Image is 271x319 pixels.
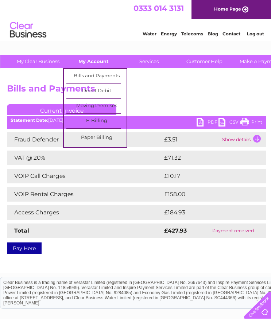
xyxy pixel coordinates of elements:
td: Payment received [200,223,266,238]
td: Show details [220,132,266,147]
a: Contact [222,31,240,36]
td: £158.00 [162,187,253,202]
a: Current Invoice [7,104,116,115]
a: Customer Help [174,55,235,68]
a: Paper Billing [66,131,127,145]
a: My Clear Business [8,55,68,68]
a: Pay Here [7,242,42,254]
a: My Account [63,55,124,68]
td: VOIP Call Charges [7,169,162,183]
a: Log out [247,31,264,36]
strong: Total [14,227,29,234]
a: Energy [161,31,177,36]
td: £184.93 [162,205,253,220]
a: Services [119,55,179,68]
a: CSV [218,118,240,128]
img: logo.png [9,19,47,41]
a: Bills and Payments [66,69,127,83]
a: 0333 014 3131 [133,4,184,13]
td: VAT @ 20% [7,151,162,165]
div: [DATE] [7,118,266,123]
td: Fraud Defender [7,132,162,147]
a: Blog [208,31,218,36]
td: £3.51 [162,132,220,147]
a: PDF [197,118,218,128]
strong: £427.93 [164,227,187,234]
a: Direct Debit [66,84,127,98]
a: E-Billing [66,114,127,128]
td: Access Charges [7,205,162,220]
td: £71.32 [162,151,250,165]
a: Moving Premises [66,99,127,113]
td: £10.17 [162,169,250,183]
a: Telecoms [181,31,203,36]
a: Print [240,118,262,128]
a: Water [143,31,156,36]
b: Statement Date: [11,117,48,123]
td: VOIP Rental Charges [7,187,162,202]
